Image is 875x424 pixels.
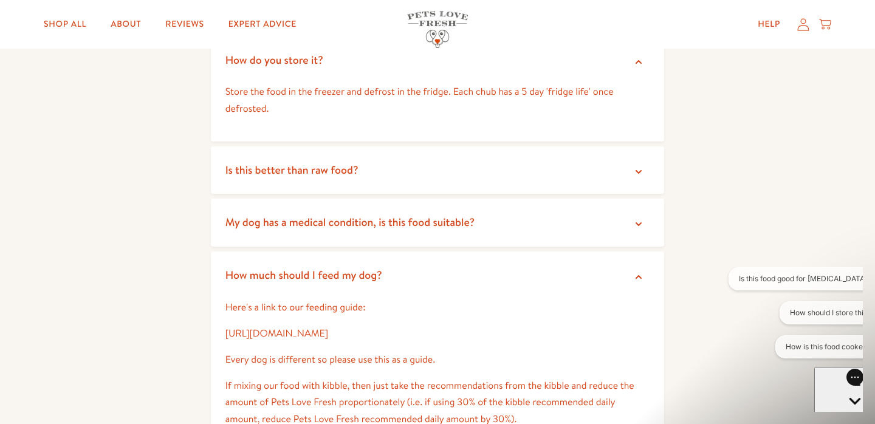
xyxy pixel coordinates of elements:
[748,12,790,36] a: Help
[211,146,665,194] summary: Is this better than raw food?
[225,327,328,340] a: [URL][DOMAIN_NAME]
[225,299,650,316] p: Here's a link to our feeding guide:
[57,34,159,57] button: How should I store this?
[814,367,863,412] iframe: Gorgias live chat messenger
[225,84,650,117] p: Store the food in the freezer and defrost in the fridge. Each chub has a 5 day 'fridge life' once...
[225,214,475,230] span: My dog has a medical condition, is this food suitable?
[407,11,468,48] img: Pets Love Fresh
[219,12,306,36] a: Expert Advice
[101,12,151,36] a: About
[34,12,96,36] a: Shop All
[225,52,323,67] span: How do you store it?
[156,12,213,36] a: Reviews
[722,267,863,369] iframe: Gorgias live chat conversation starters
[53,68,159,91] button: How is this food cooked?
[211,251,665,299] summary: How much should I feed my dog?
[211,36,665,84] summary: How do you store it?
[211,199,665,247] summary: My dog has a medical condition, is this food suitable?
[225,162,359,177] span: Is this better than raw food?
[225,267,382,282] span: How much should I feed my dog?
[225,352,650,368] p: Every dog is different so please use this as a guide.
